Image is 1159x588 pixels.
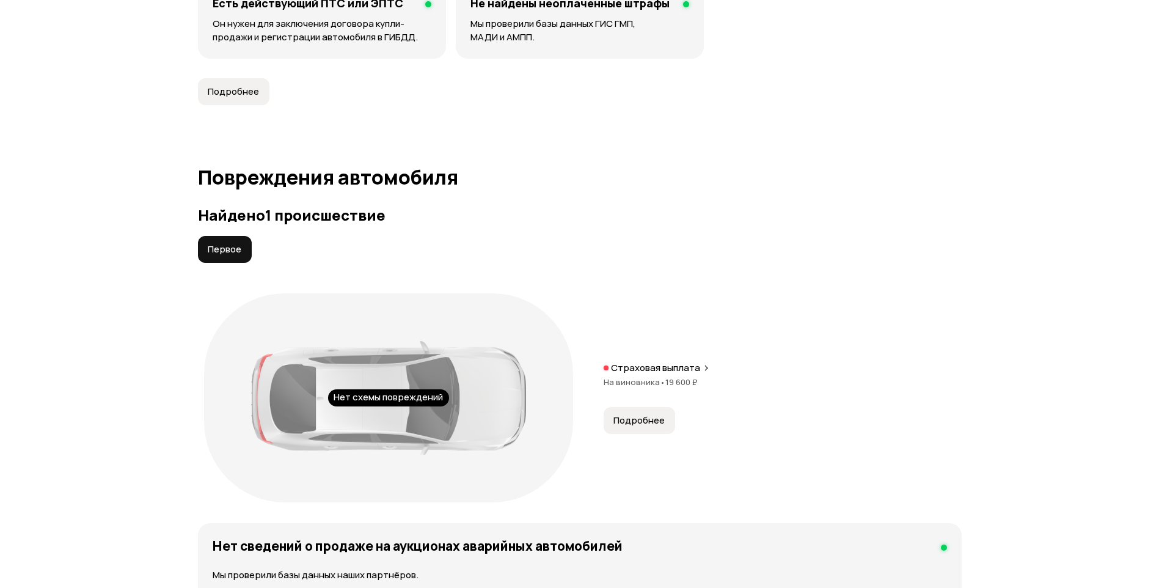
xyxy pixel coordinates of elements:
[208,243,241,255] span: Первое
[660,377,665,388] span: •
[213,568,947,582] p: Мы проверили базы данных наших партнёров.
[198,207,962,224] h3: Найдено 1 происшествие
[604,407,675,434] button: Подробнее
[208,86,259,98] span: Подробнее
[198,236,252,263] button: Первое
[328,389,449,406] div: Нет схемы повреждений
[213,17,432,44] p: Он нужен для заключения договора купли-продажи и регистрации автомобиля в ГИБДД.
[470,17,689,44] p: Мы проверили базы данных ГИС ГМП, МАДИ и АМПП.
[611,362,700,374] p: Страховая выплата
[604,377,665,388] span: На виновника
[213,538,623,554] h4: Нет сведений о продаже на аукционах аварийных автомобилей
[198,166,962,188] h1: Повреждения автомобиля
[198,78,269,105] button: Подробнее
[665,377,698,388] span: 19 600 ₽
[613,414,665,427] span: Подробнее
